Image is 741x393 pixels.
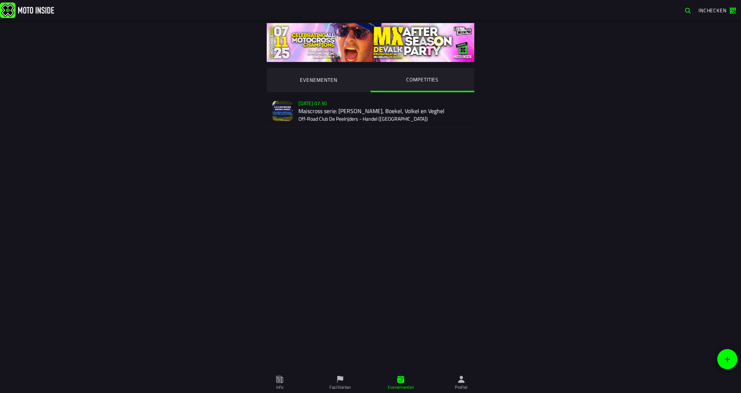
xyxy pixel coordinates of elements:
[329,384,351,390] ion-label: Faciliteiten
[276,384,283,390] ion-label: Info
[267,95,474,127] a: event-image[DATE] 07:30Maiscross serie: [PERSON_NAME], Boekel, Volkel en VeghelOff-Road Club De P...
[698,6,727,14] span: Inchecken
[267,23,474,62] img: yS2mQ5x6lEcu9W3BfYyVKNTZoCZvkN0rRC6TzDTC.jpg
[272,101,293,121] img: event-image
[455,384,468,390] ion-label: Profiel
[695,4,740,16] a: Inchecken
[388,384,414,390] ion-label: Evenementen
